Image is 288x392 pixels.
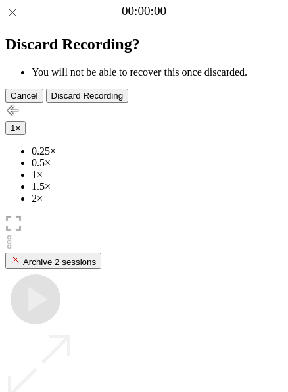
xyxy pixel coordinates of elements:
li: 0.5× [32,157,283,169]
button: Cancel [5,89,43,103]
li: 0.25× [32,145,283,157]
h2: Discard Recording? [5,36,283,53]
li: 1.5× [32,181,283,193]
span: 1 [11,123,15,133]
button: 1× [5,121,26,135]
li: 2× [32,193,283,205]
li: You will not be able to recover this once discarded. [32,66,283,78]
a: 00:00:00 [122,4,166,18]
button: Archive 2 sessions [5,253,101,269]
button: Discard Recording [46,89,129,103]
div: Archive 2 sessions [11,255,96,267]
li: 1× [32,169,283,181]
